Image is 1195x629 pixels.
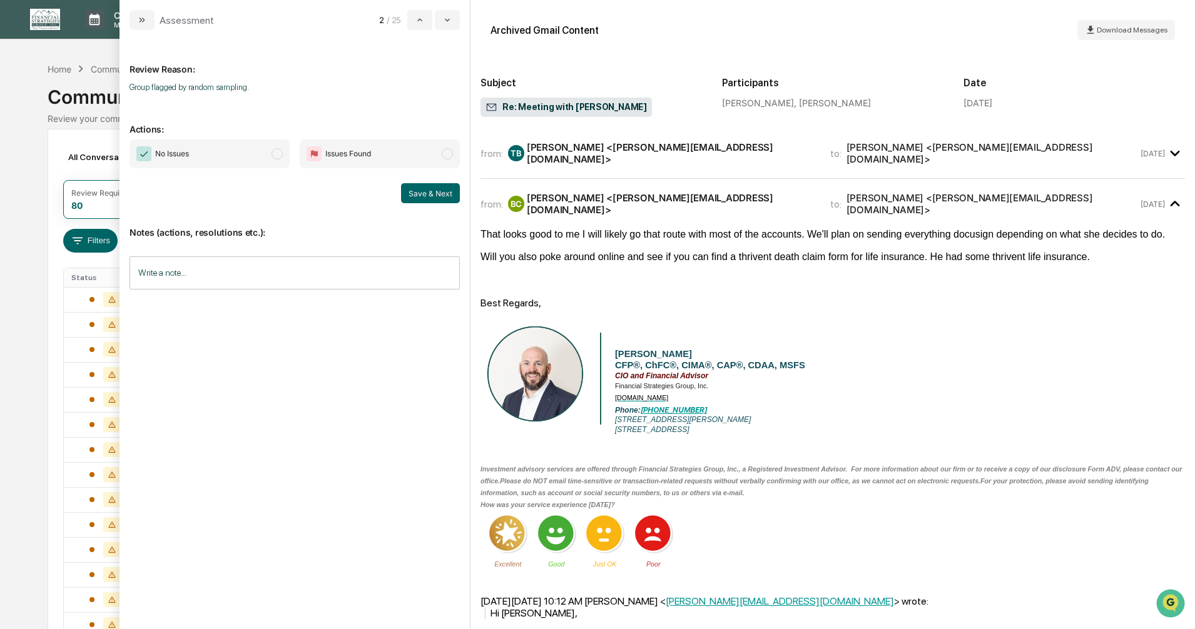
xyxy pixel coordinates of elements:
[104,21,167,29] p: Manage Tasks
[615,393,668,402] a: [DOMAIN_NAME]
[615,382,708,390] span: Financial Strategies Group, Inc.
[56,96,205,108] div: Start new chat
[487,513,528,554] img: Gold Star
[213,99,228,114] button: Start new chat
[481,229,1185,240] div: That looks good to me I will likely go that route with most of the accounts. We'll plan on sendin...
[155,148,189,160] span: No Issues
[491,24,599,36] div: Archived Gmail Content
[71,188,131,198] div: Review Required
[615,371,708,380] span: CIO and Financial Advisor
[64,268,145,287] th: Status
[722,77,943,89] h2: Participants
[500,477,980,485] span: Please do NOT email time-sensitive or transaction-related requests without verbally confirming wi...
[25,204,35,214] img: 1746055101610-c473b297-6a78-478c-a979-82029cc54cd1
[86,251,160,273] a: 🗄️Attestations
[379,15,384,25] span: 2
[633,513,674,554] img: Red Light
[594,325,607,433] img: linetest-03.jpg
[481,477,1149,496] span: For your protection, please avoid sending identifying information, such as account or social secu...
[481,251,1185,263] div: Will you also poke around online and see if you can find a thrivent death claim form for life ins...
[615,425,689,434] span: [STREET_ADDRESS]
[666,595,894,607] a: [PERSON_NAME][EMAIL_ADDRESS][DOMAIN_NAME]
[30,9,60,30] img: logo
[13,257,23,267] div: 🖐️
[88,309,151,320] a: Powered byPylon
[103,256,155,268] span: Attestations
[481,501,615,508] b: How was your service experience [DATE]?
[491,607,1185,619] div: Hi [PERSON_NAME],
[111,170,136,180] span: [DATE]
[830,198,842,210] span: to:
[485,325,586,423] img: AD_4nXfr9tig0M8EiaEc8bDChZmnCJt7NP2OZejzjuw7EIHeRHTMwY8LodCP_aUGpFYX4Ahoo4zLnchDyOF5VznquJfdCm-KH...
[8,251,86,273] a: 🖐️Preclearance
[847,141,1138,165] div: [PERSON_NAME] <[PERSON_NAME][EMAIL_ADDRESS][DOMAIN_NAME]>
[481,77,702,89] h2: Subject
[39,204,101,214] span: [PERSON_NAME]
[56,108,172,118] div: We're available if you need us!
[111,204,136,214] span: [DATE]
[494,560,521,568] span: Excellent
[401,183,460,203] button: Save & Next
[130,212,460,238] p: Notes (actions, resolutions etc.):
[104,204,108,214] span: •
[130,83,460,92] p: Group flagged by random sampling.
[8,274,84,297] a: 🔎Data Lookup
[13,139,84,149] div: Past conversations
[25,279,79,292] span: Data Lookup
[481,297,1185,309] div: Best Regards,
[104,170,108,180] span: •
[125,310,151,320] span: Pylon
[48,76,1147,108] div: Communications Archive
[387,15,405,25] span: / 25
[63,147,158,167] div: All Conversations
[593,560,617,568] span: Just OK
[615,406,707,415] span: Phone:
[307,146,322,161] img: Flag
[63,229,118,253] button: Filters
[130,49,460,74] p: Review Reason:
[194,136,228,151] button: See all
[615,360,805,370] span: CFP®, ChFC®, CIMA®, CAP®, CDAA, MSFS
[13,158,33,178] img: Jack Rasmussen
[481,148,503,159] span: from:
[527,141,815,165] div: [PERSON_NAME] <[PERSON_NAME][EMAIL_ADDRESS][DOMAIN_NAME]>
[615,415,751,424] span: [STREET_ADDRESS][PERSON_NAME]
[1141,199,1165,209] time: Tuesday, October 7, 2025 at 2:12:57 PM
[13,192,33,212] img: Jack Rasmussen
[481,198,503,210] span: from:
[527,192,815,216] div: [PERSON_NAME] <[PERSON_NAME][EMAIL_ADDRESS][DOMAIN_NAME]>
[104,10,167,21] p: Calendar
[615,349,692,359] span: [PERSON_NAME]
[48,64,71,74] div: Home
[25,256,81,268] span: Preclearance
[615,394,668,401] span: [DOMAIN_NAME]
[641,406,707,415] a: Click here to call/text (800) 804-0420
[964,77,1185,89] h2: Date
[964,98,992,108] div: [DATE]
[536,513,577,554] img: Green Light
[13,26,228,46] p: How can we help?
[481,465,1182,485] span: Investment advisory services are offered through Financial Strategies Group, Inc., a Registered I...
[13,281,23,291] div: 🔎
[548,560,564,568] span: Good
[508,196,524,212] div: BC
[1097,26,1167,34] span: Download Messages
[48,113,1147,124] div: Review your communication records across channels
[25,171,35,181] img: 1746055101610-c473b297-6a78-478c-a979-82029cc54cd1
[26,96,49,118] img: 8933085812038_c878075ebb4cc5468115_72.jpg
[130,109,460,134] p: Actions:
[486,101,647,114] span: Re: Meeting with [PERSON_NAME]
[508,145,524,161] div: TB
[13,96,35,118] img: 1746055101610-c473b297-6a78-478c-a979-82029cc54cd1
[830,148,842,159] span: to:
[1141,149,1165,158] time: Tuesday, October 7, 2025 at 10:12:10 AM
[481,595,1185,607] div: [DATE][DATE] 10:12 AM [PERSON_NAME] < > wrote:
[91,257,101,267] div: 🗄️
[1077,20,1175,40] button: Download Messages
[160,14,214,26] div: Assessment
[584,513,625,554] img: Yellow Light
[39,170,101,180] span: [PERSON_NAME]
[91,64,192,74] div: Communications Archive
